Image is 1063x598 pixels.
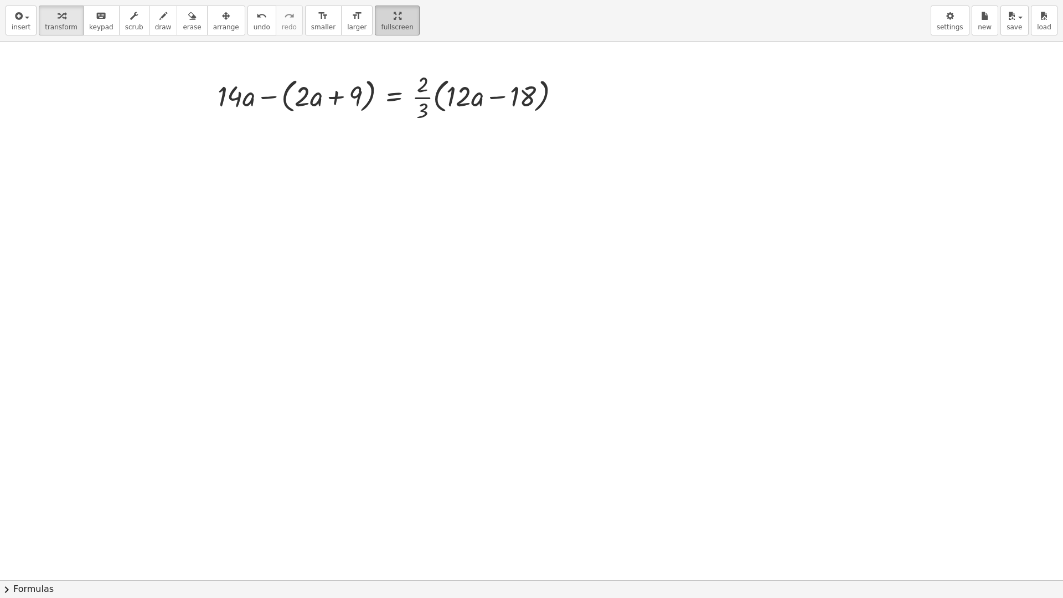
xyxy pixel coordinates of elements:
[978,23,992,31] span: new
[12,23,30,31] span: insert
[183,23,201,31] span: erase
[45,23,78,31] span: transform
[381,23,413,31] span: fullscreen
[213,23,239,31] span: arrange
[125,23,143,31] span: scrub
[256,9,267,23] i: undo
[149,6,178,35] button: draw
[119,6,149,35] button: scrub
[375,6,419,35] button: fullscreen
[931,6,969,35] button: settings
[1000,6,1029,35] button: save
[284,9,295,23] i: redo
[305,6,342,35] button: format_sizesmaller
[347,23,367,31] span: larger
[972,6,998,35] button: new
[155,23,172,31] span: draw
[89,23,113,31] span: keypad
[318,9,328,23] i: format_size
[341,6,373,35] button: format_sizelarger
[177,6,207,35] button: erase
[6,6,37,35] button: insert
[254,23,270,31] span: undo
[937,23,963,31] span: settings
[1007,23,1022,31] span: save
[39,6,84,35] button: transform
[247,6,276,35] button: undoundo
[1031,6,1057,35] button: load
[1037,23,1051,31] span: load
[96,9,106,23] i: keyboard
[207,6,245,35] button: arrange
[311,23,336,31] span: smaller
[83,6,120,35] button: keyboardkeypad
[276,6,303,35] button: redoredo
[352,9,362,23] i: format_size
[282,23,297,31] span: redo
